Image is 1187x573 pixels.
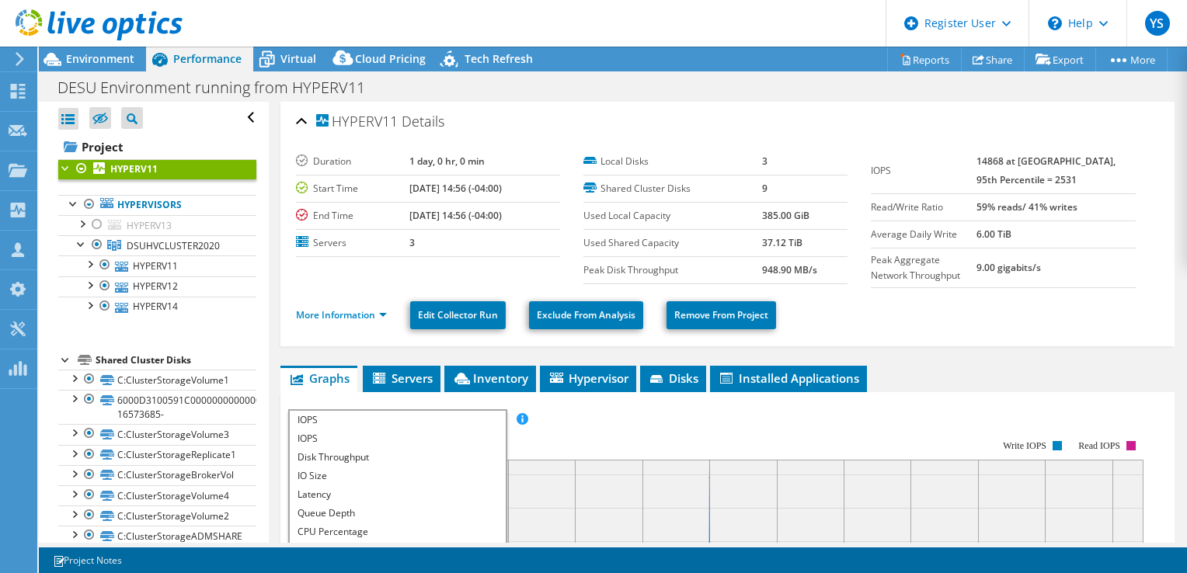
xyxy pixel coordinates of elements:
a: HYPERV14 [58,297,256,317]
a: Exclude From Analysis [529,301,643,329]
text: Read IOPS [1078,440,1120,451]
a: HYPERV12 [58,276,256,297]
b: 6.00 TiB [976,227,1011,241]
a: DSUHVCLUSTER2020 [58,235,256,255]
span: Tech Refresh [465,51,533,66]
label: Peak Aggregate Network Throughput [871,252,976,283]
label: Start Time [296,181,410,196]
a: 6000D3100591C0000000000000000004-16573685- [58,390,256,424]
a: HYPERV11 [58,255,256,276]
li: CPU Percentage [290,523,505,541]
b: 9 [762,182,768,195]
span: HYPERV11 [316,114,398,130]
label: End Time [296,208,410,224]
a: Remove From Project [667,301,776,329]
label: Read/Write Ratio [871,200,976,215]
b: 37.12 TiB [762,236,802,249]
b: 9.00 gigabits/s [976,261,1041,274]
a: C:ClusterStorageVolume3 [58,424,256,444]
label: Local Disks [583,154,762,169]
label: IOPS [871,163,976,179]
b: [DATE] 14:56 (-04:00) [409,209,502,222]
label: Peak Disk Throughput [583,262,762,278]
label: Average Daily Write [871,227,976,242]
a: Project Notes [42,550,133,570]
span: Cloud Pricing [355,51,426,66]
a: C:ClusterStorageVolume4 [58,485,256,505]
label: Shared Cluster Disks [583,181,762,196]
b: 14868 at [GEOGRAPHIC_DATA], 95th Percentile = 2531 [976,155,1116,186]
li: Disk Throughput [290,448,505,467]
span: IOPS [290,411,505,429]
a: C:ClusterStorageReplicate1 [58,445,256,465]
span: Details [402,112,444,130]
li: Latency [290,485,505,504]
span: Performance [173,51,242,66]
h1: DESU Environment running from HYPERV11 [50,79,389,96]
span: YS [1145,11,1170,36]
a: Export [1024,47,1096,71]
label: Used Local Capacity [583,208,762,224]
text: Write IOPS [1003,440,1046,451]
label: Duration [296,154,410,169]
a: Edit Collector Run [410,301,506,329]
label: Servers [296,235,410,251]
div: Shared Cluster Disks [96,351,256,370]
b: HYPERV11 [110,162,158,175]
b: 3 [409,236,415,249]
a: C:ClusterStorageADMSHARE [58,526,256,546]
span: Disks [648,370,698,386]
a: C:ClusterStorageVolume2 [58,505,256,526]
a: C:ClusterStorageVolume1 [58,370,256,390]
span: DSUHVCLUSTER2020 [127,239,220,252]
b: 3 [762,155,768,168]
li: Queue Depth [290,504,505,523]
li: Memory [290,541,505,560]
span: Graphs [288,370,350,386]
span: Environment [66,51,134,66]
a: More Information [296,308,387,321]
label: Used Shared Capacity [583,235,762,251]
span: Virtual [280,51,316,66]
li: IOPS [290,429,505,448]
b: [DATE] 14:56 (-04:00) [409,182,502,195]
svg: \n [1048,16,1062,30]
a: Hypervisors [58,195,256,215]
span: Inventory [452,370,528,386]
span: Hypervisor [548,370,628,386]
a: Share [961,47,1025,71]
a: HYPERV11 [58,159,256,179]
span: Servers [371,370,433,386]
a: HYPERV13 [58,215,256,235]
span: HYPERV13 [127,219,172,232]
b: 948.90 MB/s [762,263,817,276]
b: 1 day, 0 hr, 0 min [409,155,485,168]
span: Installed Applications [718,370,859,386]
a: More [1095,47,1168,71]
a: Reports [887,47,962,71]
a: Project [58,134,256,159]
b: 385.00 GiB [762,209,809,222]
b: 59% reads/ 41% writes [976,200,1077,214]
a: C:ClusterStorageBrokerVol [58,465,256,485]
li: IO Size [290,467,505,485]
